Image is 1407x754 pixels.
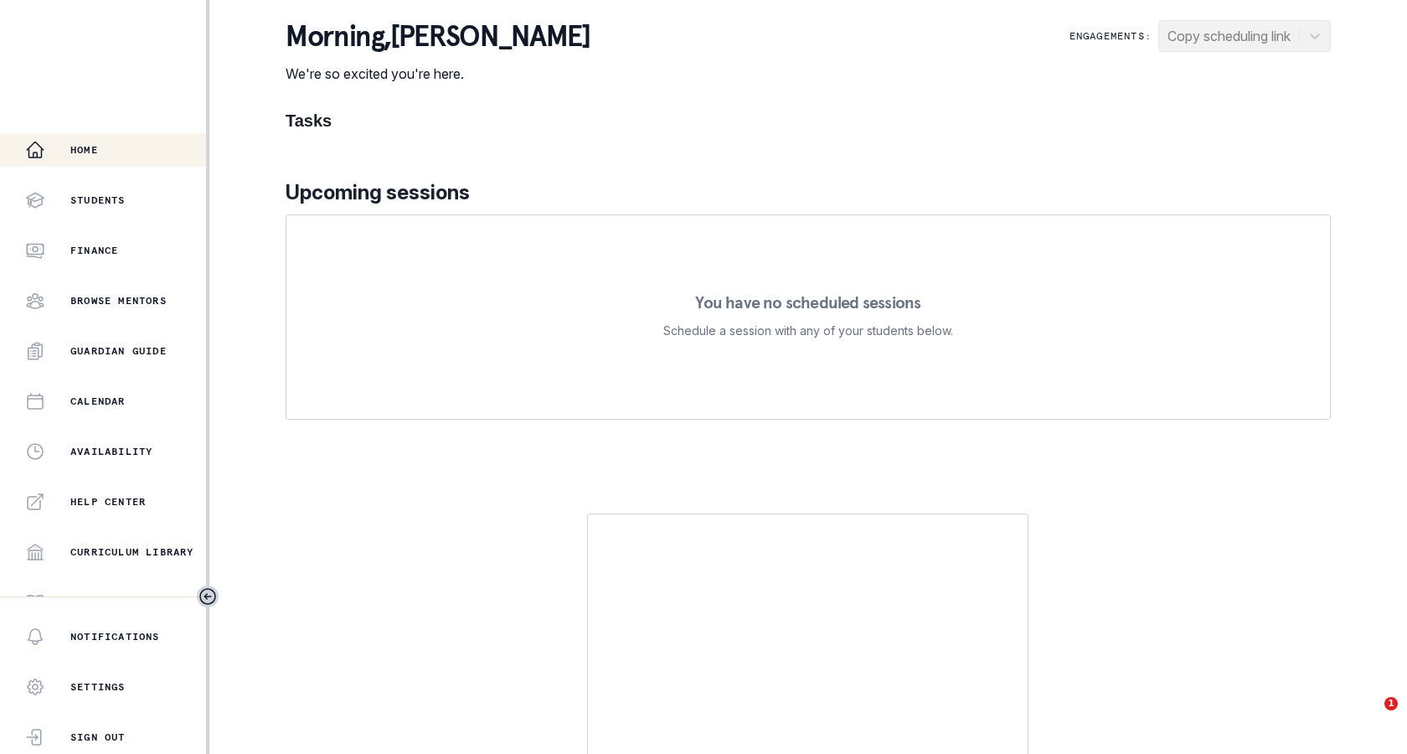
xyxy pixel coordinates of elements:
p: Calendar [70,395,126,408]
p: Finance [70,244,118,257]
button: Toggle sidebar [197,586,219,607]
p: You have no scheduled sessions [695,294,920,311]
p: Mentor Handbook [70,596,173,609]
h1: Tasks [286,111,1331,131]
p: Availability [70,445,152,458]
p: Curriculum Library [70,545,194,559]
p: Schedule a session with any of your students below. [663,321,953,341]
p: Guardian Guide [70,344,167,358]
p: morning , [PERSON_NAME] [286,20,590,54]
p: Help Center [70,495,146,509]
p: Settings [70,680,126,694]
p: Notifications [70,630,160,643]
p: Upcoming sessions [286,178,1331,208]
span: 1 [1384,697,1398,710]
iframe: Intercom live chat [1350,697,1390,737]
p: Sign Out [70,731,126,744]
p: We're so excited you're here. [286,64,590,84]
p: Browse Mentors [70,294,167,307]
p: Home [70,143,98,157]
p: Students [70,194,126,207]
p: Engagements: [1069,29,1152,43]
